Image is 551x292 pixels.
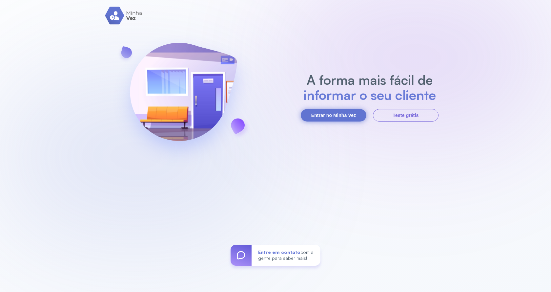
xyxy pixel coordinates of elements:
[303,87,436,102] h2: informar o seu cliente
[105,7,143,25] img: logo.svg
[303,72,436,87] h2: A forma mais fácil de
[301,109,366,122] button: Entrar no Minha Vez
[258,249,300,255] span: Entre em contato
[373,109,439,122] button: Teste grátis
[112,25,254,168] img: banner-login.svg
[231,245,320,266] a: Entre em contatocom a gente para saber mais!
[252,245,320,266] div: com a gente para saber mais!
